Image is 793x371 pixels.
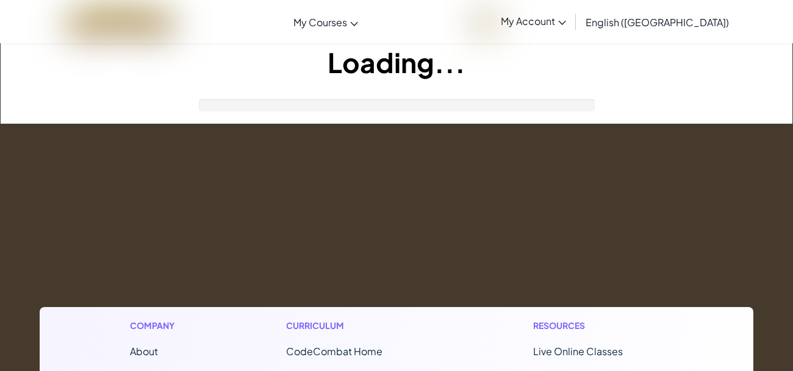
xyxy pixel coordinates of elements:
[130,345,158,358] a: About
[468,2,572,41] a: My Account
[586,16,729,29] span: English ([GEOGRAPHIC_DATA])
[533,319,663,332] h1: Resources
[286,319,434,332] h1: Curriculum
[286,345,382,358] span: CodeCombat Home
[67,9,174,34] img: CodeCombat logo
[130,319,187,332] h1: Company
[287,5,364,38] a: My Courses
[475,12,495,32] img: avatar
[1,43,792,81] h1: Loading...
[501,15,566,27] span: My Account
[533,345,623,358] a: Live Online Classes
[579,5,735,38] a: English ([GEOGRAPHIC_DATA])
[293,16,347,29] span: My Courses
